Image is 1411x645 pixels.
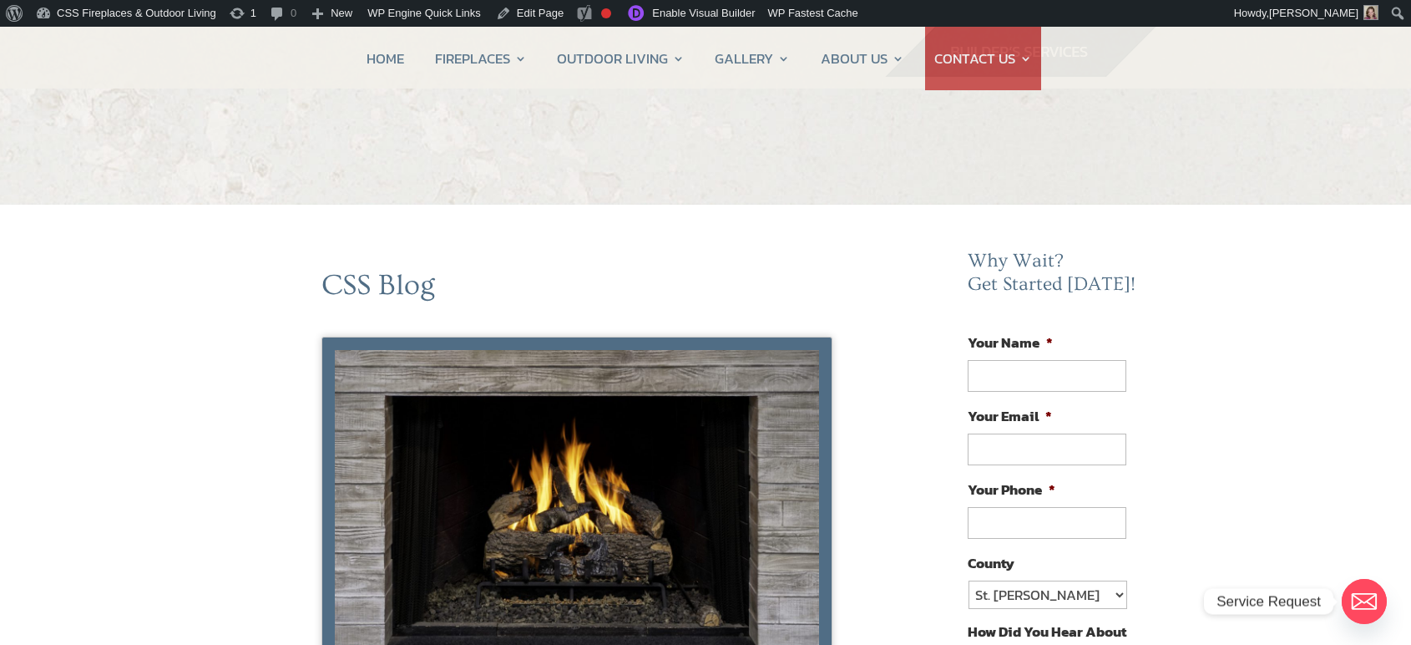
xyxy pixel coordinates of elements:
div: Focus keyphrase not set [601,8,611,18]
a: ABOUT US [821,27,904,90]
h2: Why Wait? Get Started [DATE]! [968,250,1140,304]
label: Your Phone [968,480,1055,499]
a: Email [1342,579,1387,624]
a: GALLERY [715,27,790,90]
a: HOME [367,27,404,90]
a: OUTDOOR LIVING [557,27,685,90]
label: Your Email [968,407,1052,425]
h1: CSS Blog [321,268,857,312]
label: Your Name [968,333,1053,352]
span: [PERSON_NAME] [1269,7,1358,19]
a: FIREPLACES [435,27,527,90]
label: County [968,554,1014,572]
a: CONTACT US [934,27,1032,90]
